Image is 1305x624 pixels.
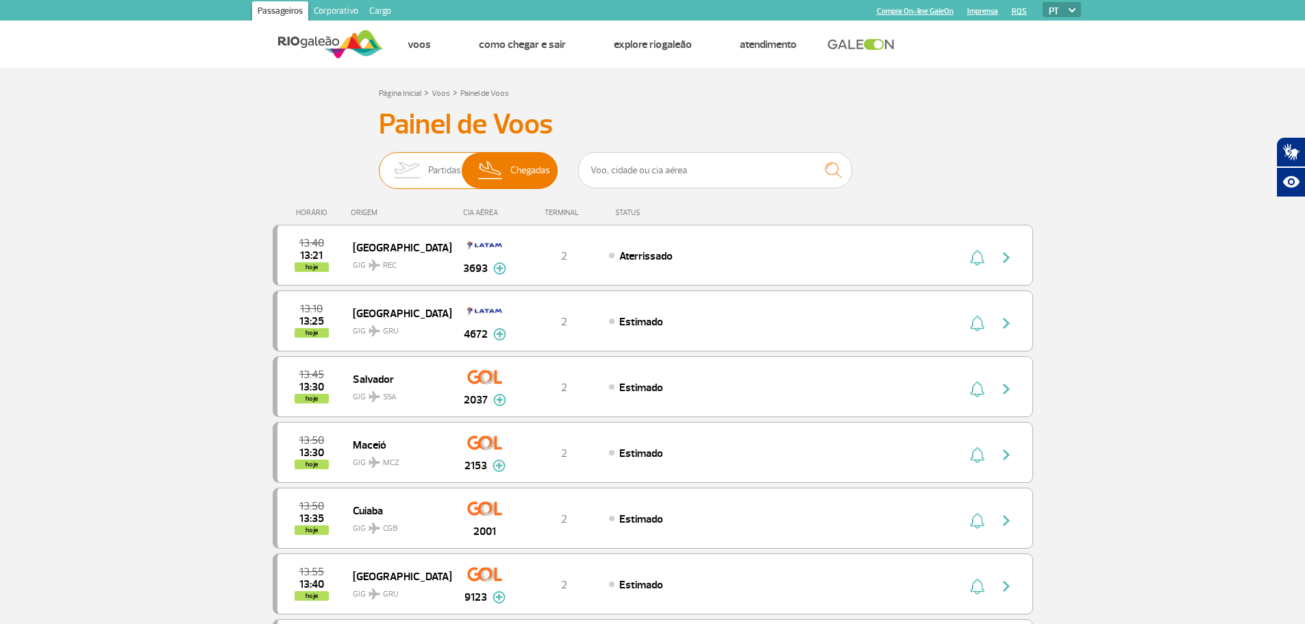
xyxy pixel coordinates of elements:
[493,394,506,406] img: mais-info-painel-voo.svg
[299,514,324,523] span: 2025-09-30 13:35:00
[299,436,324,445] span: 2025-09-30 13:50:00
[369,457,380,468] img: destiny_airplane.svg
[970,315,984,332] img: sino-painel-voo.svg
[308,1,364,23] a: Corporativo
[614,38,692,51] a: Explore RIOgaleão
[1276,167,1305,197] button: Abrir recursos assistivos.
[970,249,984,266] img: sino-painel-voo.svg
[383,325,399,338] span: GRU
[351,208,451,217] div: ORIGEM
[353,252,440,272] span: GIG
[998,315,1015,332] img: seta-direita-painel-voo.svg
[379,108,927,142] h3: Painel de Voos
[295,328,329,338] span: hoje
[295,525,329,535] span: hoje
[295,262,329,272] span: hoje
[369,588,380,599] img: destiny_airplane.svg
[619,447,663,460] span: Estimado
[1276,137,1305,197] div: Plugin de acessibilidade da Hand Talk.
[383,457,399,469] span: MCZ
[299,579,324,589] span: 2025-09-30 13:40:00
[353,449,440,469] span: GIG
[353,238,440,256] span: [GEOGRAPHIC_DATA]
[561,578,567,592] span: 2
[299,567,324,577] span: 2025-09-30 13:55:00
[369,391,380,402] img: destiny_airplane.svg
[561,249,567,263] span: 2
[383,260,397,272] span: REC
[353,501,440,519] span: Cuiaba
[519,208,608,217] div: TERMINAL
[479,38,566,51] a: Como chegar e sair
[451,208,519,217] div: CIA AÉREA
[353,304,440,322] span: [GEOGRAPHIC_DATA]
[299,382,324,392] span: 2025-09-30 13:30:00
[578,152,852,188] input: Voo, cidade ou cia aérea
[463,260,488,277] span: 3693
[299,448,324,458] span: 2025-09-30 13:30:00
[493,262,506,275] img: mais-info-painel-voo.svg
[619,381,663,395] span: Estimado
[383,391,397,403] span: SSA
[464,458,487,474] span: 2153
[608,208,720,217] div: STATUS
[295,394,329,403] span: hoje
[379,88,421,99] a: Página Inicial
[353,370,440,388] span: Salvador
[970,447,984,463] img: sino-painel-voo.svg
[383,588,399,601] span: GRU
[464,392,488,408] span: 2037
[561,447,567,460] span: 2
[252,1,308,23] a: Passageiros
[998,447,1015,463] img: seta-direita-painel-voo.svg
[460,88,509,99] a: Painel de Voos
[998,381,1015,397] img: seta-direita-painel-voo.svg
[453,84,458,100] a: >
[369,523,380,534] img: destiny_airplane.svg
[970,578,984,595] img: sino-painel-voo.svg
[428,153,461,188] span: Partidas
[970,512,984,529] img: sino-painel-voo.svg
[493,591,506,603] img: mais-info-painel-voo.svg
[353,318,440,338] span: GIG
[432,88,450,99] a: Voos
[300,251,323,260] span: 2025-09-30 13:21:53
[970,381,984,397] img: sino-painel-voo.svg
[619,249,673,263] span: Aterrissado
[473,523,496,540] span: 2001
[464,326,488,342] span: 4672
[998,249,1015,266] img: seta-direita-painel-voo.svg
[353,581,440,601] span: GIG
[1012,7,1027,16] a: RQS
[299,316,324,326] span: 2025-09-30 13:25:00
[299,238,324,248] span: 2025-09-30 13:40:00
[740,38,797,51] a: Atendimento
[424,84,429,100] a: >
[619,512,663,526] span: Estimado
[877,7,954,16] a: Compra On-line GaleOn
[493,328,506,340] img: mais-info-painel-voo.svg
[561,381,567,395] span: 2
[383,523,397,535] span: CGB
[299,370,324,379] span: 2025-09-30 13:45:00
[369,325,380,336] img: destiny_airplane.svg
[619,315,663,329] span: Estimado
[561,315,567,329] span: 2
[967,7,998,16] a: Imprensa
[561,512,567,526] span: 2
[353,567,440,585] span: [GEOGRAPHIC_DATA]
[364,1,397,23] a: Cargo
[619,578,663,592] span: Estimado
[471,153,511,188] img: slider-desembarque
[369,260,380,271] img: destiny_airplane.svg
[300,304,323,314] span: 2025-09-30 13:10:00
[295,591,329,601] span: hoje
[464,589,487,606] span: 9123
[408,38,431,51] a: Voos
[1276,137,1305,167] button: Abrir tradutor de língua de sinais.
[385,153,428,188] img: slider-embarque
[510,153,550,188] span: Chegadas
[353,384,440,403] span: GIG
[998,578,1015,595] img: seta-direita-painel-voo.svg
[998,512,1015,529] img: seta-direita-painel-voo.svg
